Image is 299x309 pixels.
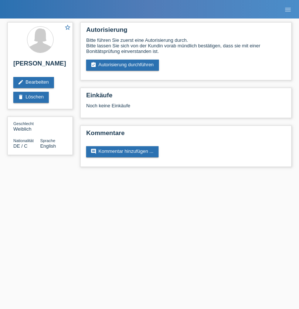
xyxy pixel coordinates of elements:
[91,62,96,68] i: assignment_turned_in
[86,146,159,157] a: commentKommentar hinzufügen ...
[13,138,34,143] span: Nationalität
[40,143,56,149] span: English
[13,77,54,88] a: editBearbeiten
[13,92,49,103] a: deleteLöschen
[86,26,286,37] h2: Autorisierung
[86,60,159,71] a: assignment_turned_inAutorisierung durchführen
[281,7,295,11] a: menu
[91,148,96,154] i: comment
[86,37,286,54] div: Bitte führen Sie zuerst eine Autorisierung durch. Bitte lassen Sie sich von der Kundin vorab münd...
[40,138,55,143] span: Sprache
[284,6,292,13] i: menu
[18,94,24,100] i: delete
[13,60,67,71] h2: [PERSON_NAME]
[13,143,27,149] span: Deutschland / C / 01.05.2021
[86,130,286,141] h2: Kommentare
[13,121,40,132] div: Weiblich
[86,92,286,103] h2: Einkäufe
[18,79,24,85] i: edit
[64,24,71,32] a: star_border
[64,24,71,31] i: star_border
[13,121,34,126] span: Geschlecht
[86,103,286,114] div: Noch keine Einkäufe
